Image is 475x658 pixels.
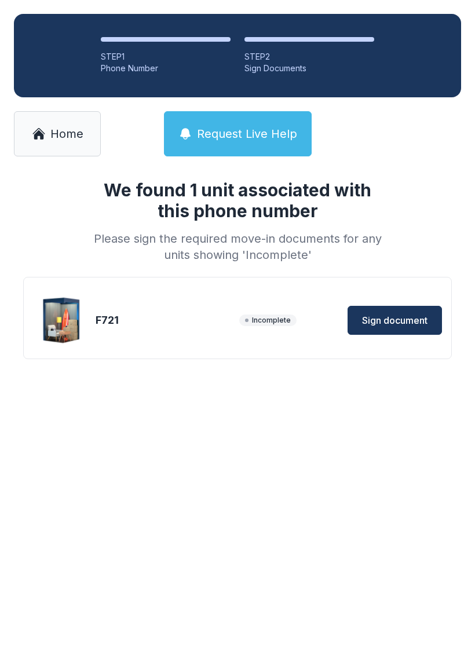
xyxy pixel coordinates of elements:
span: Home [50,126,83,142]
span: Request Live Help [197,126,297,142]
div: Sign Documents [244,63,374,74]
span: Incomplete [239,315,297,326]
div: STEP 1 [101,51,231,63]
div: STEP 2 [244,51,374,63]
div: F721 [96,312,235,328]
h1: We found 1 unit associated with this phone number [89,180,386,221]
div: Phone Number [101,63,231,74]
span: Sign document [362,313,427,327]
div: Please sign the required move-in documents for any units showing 'Incomplete' [89,231,386,263]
